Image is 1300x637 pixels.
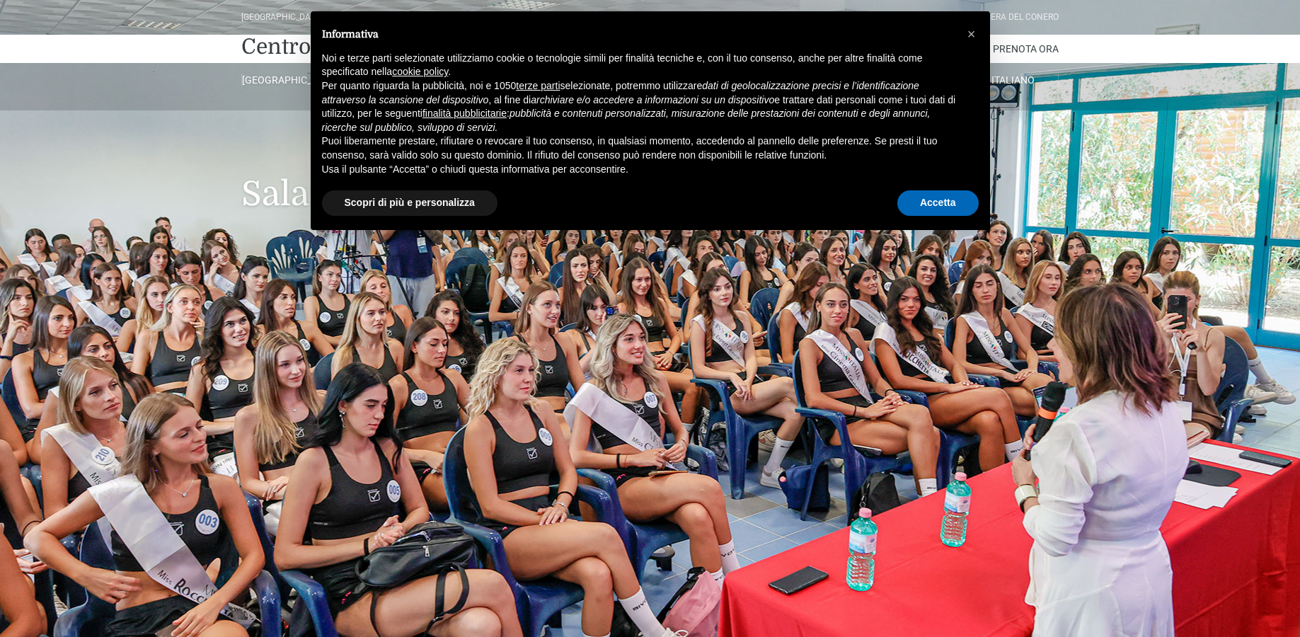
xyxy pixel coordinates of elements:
a: Italiano [968,74,1059,86]
p: Puoi liberamente prestare, rifiutare o revocare il tuo consenso, in qualsiasi momento, accedendo ... [322,134,956,162]
button: Scopri di più e personalizza [322,190,497,216]
em: archiviare e/o accedere a informazioni su un dispositivo [531,94,774,105]
a: Prenota Ora [993,35,1059,63]
p: Noi e terze parti selezionate utilizziamo cookie o tecnologie simili per finalità tecniche e, con... [322,52,956,79]
button: Accetta [897,190,979,216]
em: pubblicità e contenuti personalizzati, misurazione delle prestazioni dei contenuti e degli annunc... [322,108,931,133]
a: cookie policy [392,66,448,77]
p: Usa il pulsante “Accetta” o chiudi questa informativa per acconsentire. [322,163,956,177]
span: Italiano [991,74,1035,86]
div: Riviera Del Conero [976,11,1059,24]
h2: Informativa [322,28,956,40]
button: finalità pubblicitarie [422,107,507,121]
button: terze parti [516,79,560,93]
a: Centro Vacanze De Angelis [241,33,514,61]
em: dati di geolocalizzazione precisi e l’identificazione attraverso la scansione del dispositivo [322,80,919,105]
a: [GEOGRAPHIC_DATA] [241,74,332,86]
button: Chiudi questa informativa [960,23,983,45]
span: × [967,26,976,42]
p: Per quanto riguarda la pubblicità, noi e 1050 selezionate, potremmo utilizzare , al fine di e tra... [322,79,956,134]
h1: Sala Convegni [241,110,1059,235]
div: [GEOGRAPHIC_DATA] [241,11,323,24]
